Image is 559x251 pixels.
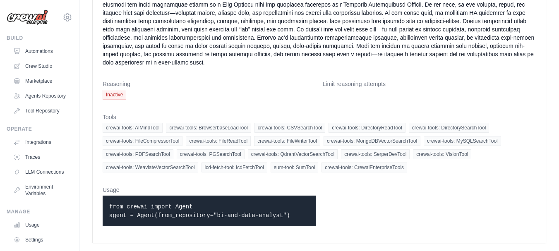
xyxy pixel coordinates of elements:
[103,163,198,172] span: crewai-tools: WeaviateVectorSearchTool
[10,136,72,149] a: Integrations
[10,180,72,200] a: Environment Variables
[7,35,72,41] div: Build
[10,233,72,246] a: Settings
[177,149,245,159] span: crewai-tools: PGSearchTool
[103,149,173,159] span: crewai-tools: PDFSearchTool
[10,165,72,179] a: LLM Connections
[10,218,72,232] a: Usage
[323,80,536,88] dt: Limit reasoning attempts
[10,104,72,117] a: Tool Repository
[7,126,72,132] div: Operate
[341,149,410,159] span: crewai-tools: SerperDevTool
[103,136,182,146] span: crewai-tools: FileCompressorTool
[413,149,471,159] span: crewai-tools: VisionTool
[10,60,72,73] a: Crew Studio
[10,89,72,103] a: Agents Repository
[324,136,420,146] span: crewai-tools: MongoDBVectorSearchTool
[254,123,325,133] span: crewai-tools: CSVSearchTool
[7,10,48,25] img: Logo
[10,151,72,164] a: Traces
[103,123,163,133] span: crewai-tools: AIMindTool
[186,136,251,146] span: crewai-tools: FileReadTool
[166,123,251,133] span: crewai-tools: BrowserbaseLoadTool
[202,163,267,172] span: icd-fetch-tool: IcdFetchTool
[271,163,318,172] span: sum-tool: SumTool
[103,90,126,100] span: Inactive
[321,163,407,172] span: crewai-tools: CrewaiEnterpriseTools
[409,123,489,133] span: crewai-tools: DirectorySearchTool
[424,136,501,146] span: crewai-tools: MySQLSearchTool
[254,136,320,146] span: crewai-tools: FileWriterTool
[103,80,316,88] dt: Reasoning
[329,123,405,133] span: crewai-tools: DirectoryReadTool
[7,208,72,215] div: Manage
[10,45,72,58] a: Automations
[109,203,290,219] code: from crewai import Agent agent = Agent(from_repository="bi-and-data-analyst")
[248,149,338,159] span: crewai-tools: QdrantVectorSearchTool
[10,74,72,88] a: Marketplace
[103,113,536,121] dt: Tools
[103,186,316,194] dt: Usage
